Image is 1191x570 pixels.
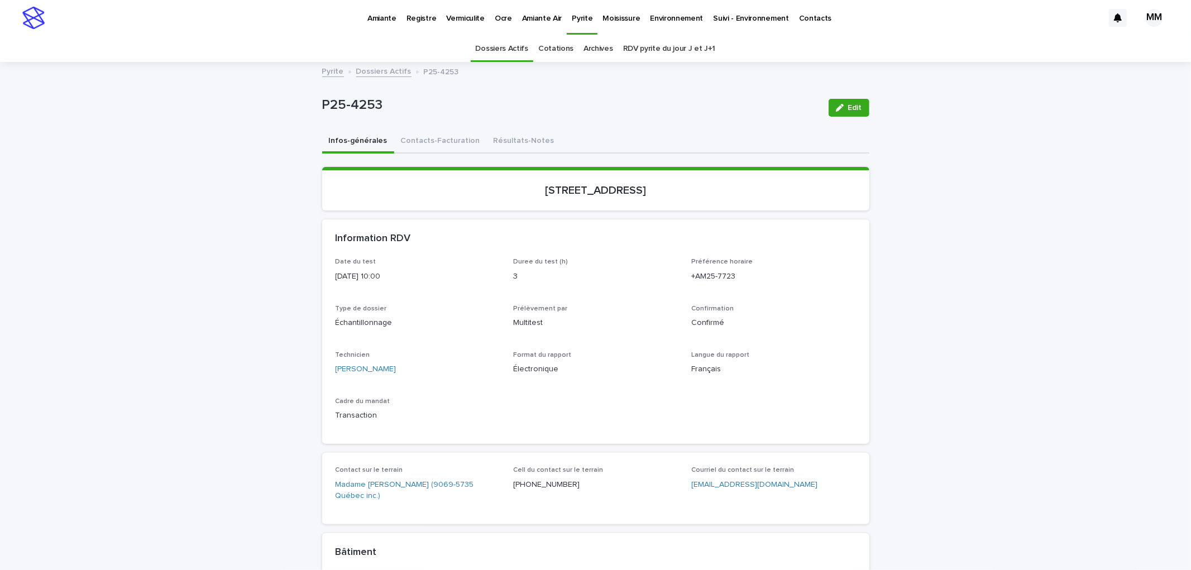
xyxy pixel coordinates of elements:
span: Confirmation [691,305,734,312]
p: Multitest [513,317,678,329]
p: 3 [513,271,678,282]
span: Type de dossier [336,305,387,312]
span: Duree du test (h) [513,258,568,265]
button: Edit [829,99,869,117]
p: [DATE] 10:00 [336,271,500,282]
span: Cell du contact sur le terrain [513,467,603,473]
a: Madame [PERSON_NAME] (9069-5735 Québec inc.) [336,479,500,502]
a: [EMAIL_ADDRESS][DOMAIN_NAME] [691,481,817,488]
button: Résultats-Notes [487,130,561,154]
a: Dossiers Actifs [356,64,412,77]
span: Courriel du contact sur le terrain [691,467,794,473]
span: Prélèvement par [513,305,567,312]
p: +AM25-7723 [691,271,856,282]
a: RDV pyrite du jour J et J+1 [623,36,716,62]
p: Transaction [336,410,500,421]
a: Cotations [538,36,573,62]
h2: Information RDV [336,233,411,245]
p: Échantillonnage [336,317,500,329]
span: Date du test [336,258,376,265]
span: Contact sur le terrain [336,467,403,473]
img: stacker-logo-s-only.png [22,7,45,29]
div: MM [1145,9,1163,27]
button: Contacts-Facturation [394,130,487,154]
span: Cadre du mandat [336,398,390,405]
button: Infos-générales [322,130,394,154]
h2: Bâtiment [336,547,377,559]
span: Préférence horaire [691,258,753,265]
p: Électronique [513,363,678,375]
a: Pyrite [322,64,344,77]
span: Format du rapport [513,352,571,358]
p: P25-4253 [322,97,820,113]
span: Technicien [336,352,370,358]
a: Archives [583,36,613,62]
p: Français [691,363,856,375]
a: Dossiers Actifs [476,36,528,62]
span: Langue du rapport [691,352,749,358]
p: P25-4253 [424,65,459,77]
p: [PHONE_NUMBER] [513,479,678,491]
a: [PERSON_NAME] [336,363,396,375]
p: Confirmé [691,317,856,329]
span: Edit [848,104,862,112]
p: [STREET_ADDRESS] [336,184,856,197]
